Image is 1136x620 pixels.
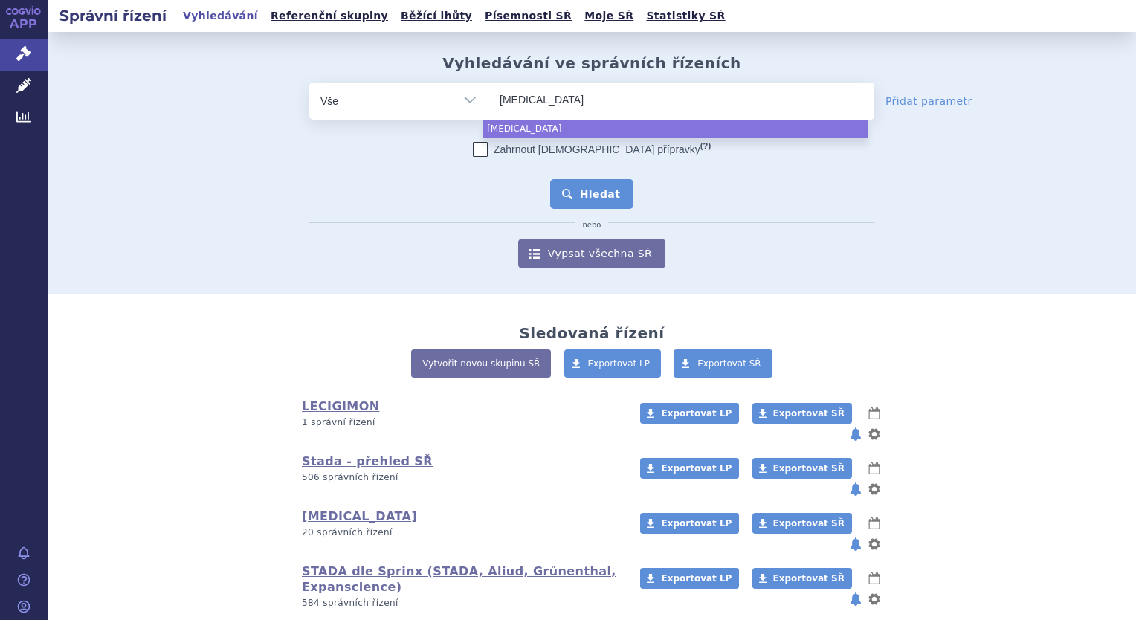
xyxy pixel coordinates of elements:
a: Exportovat LP [640,458,739,479]
button: nastavení [867,480,882,498]
a: Statistiky SŘ [642,6,729,26]
p: 20 správních řízení [302,526,621,539]
h2: Vyhledávání ve správních řízeních [442,54,741,72]
a: Exportovat SŘ [752,458,852,479]
button: notifikace [848,590,863,608]
h2: Správní řízení [48,5,178,26]
a: Exportovat SŘ [752,403,852,424]
a: Písemnosti SŘ [480,6,576,26]
button: lhůty [867,459,882,477]
span: Exportovat LP [661,408,732,419]
a: STADA dle Sprinx (STADA, Aliud, Grünenthal, Expanscience) [302,564,616,594]
a: LECIGIMON [302,399,379,413]
a: Referenční skupiny [266,6,393,26]
a: Moje SŘ [580,6,638,26]
span: Exportovat SŘ [773,408,845,419]
a: Exportovat SŘ [752,513,852,534]
a: Běžící lhůty [396,6,477,26]
a: Exportovat SŘ [674,349,772,378]
span: Exportovat SŘ [773,518,845,529]
button: notifikace [848,535,863,553]
button: nastavení [867,535,882,553]
p: 506 správních řízení [302,471,621,484]
a: Exportovat SŘ [752,568,852,589]
span: Exportovat SŘ [697,358,761,369]
a: Vytvořit novou skupinu SŘ [411,349,551,378]
a: Exportovat LP [640,568,739,589]
span: Exportovat LP [588,358,651,369]
button: nastavení [867,425,882,443]
span: Exportovat LP [661,518,732,529]
button: notifikace [848,480,863,498]
h2: Sledovaná řízení [519,324,664,342]
a: Stada - přehled SŘ [302,454,433,468]
button: nastavení [867,590,882,608]
a: Přidat parametr [885,94,972,109]
a: Exportovat LP [640,403,739,424]
a: Exportovat LP [640,513,739,534]
button: lhůty [867,514,882,532]
span: Exportovat SŘ [773,463,845,474]
button: lhůty [867,569,882,587]
abbr: (?) [700,141,711,151]
i: nebo [575,221,609,230]
li: [MEDICAL_DATA] [483,120,868,138]
label: Zahrnout [DEMOGRAPHIC_DATA] přípravky [473,142,711,157]
button: notifikace [848,425,863,443]
a: Vypsat všechna SŘ [518,239,665,268]
span: Exportovat LP [661,573,732,584]
span: Exportovat SŘ [773,573,845,584]
span: Exportovat LP [661,463,732,474]
a: [MEDICAL_DATA] [302,509,417,523]
p: 584 správních řízení [302,597,621,610]
p: 1 správní řízení [302,416,621,429]
a: Exportovat LP [564,349,662,378]
button: lhůty [867,404,882,422]
a: Vyhledávání [178,6,262,26]
button: Hledat [550,179,634,209]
